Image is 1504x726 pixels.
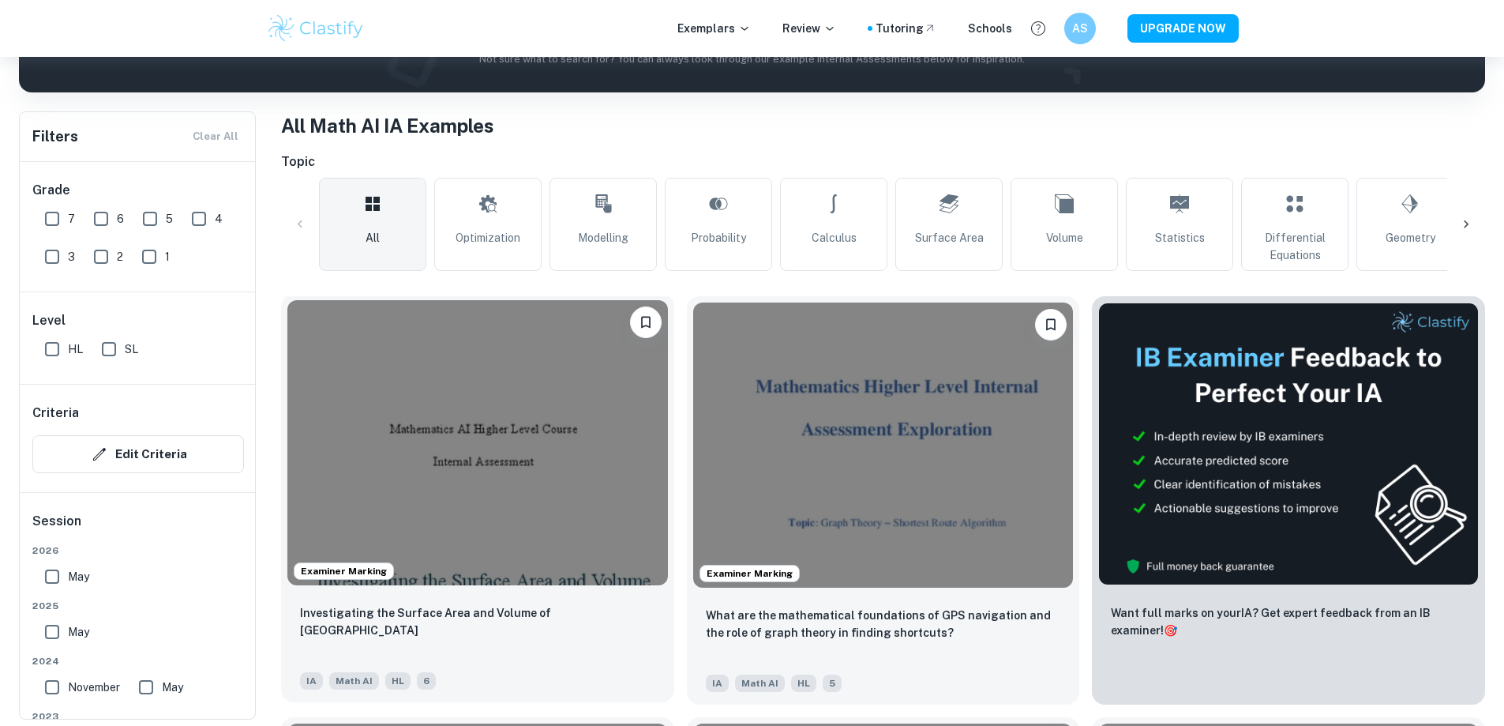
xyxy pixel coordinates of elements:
span: May [68,623,89,641]
p: Want full marks on your IA ? Get expert feedback from an IB examiner! [1111,604,1466,639]
span: 7 [68,210,75,228]
span: 6 [417,672,436,690]
p: Investigating the Surface Area and Volume of Lake Titicaca [300,604,655,639]
span: 5 [166,210,173,228]
h6: Level [32,311,244,330]
span: HL [791,675,816,692]
span: Math AI [735,675,785,692]
span: 2026 [32,544,244,558]
span: Optimization [456,229,520,246]
button: Bookmark [1035,309,1067,340]
span: Surface Area [915,229,984,246]
button: Bookmark [630,307,662,338]
img: Clastify logo [266,13,366,44]
span: 2024 [32,654,244,668]
button: Help and Feedback [1025,15,1052,42]
span: Examiner Marking [700,566,799,581]
button: AS [1064,13,1096,44]
img: Thumbnail [1098,303,1479,585]
a: Examiner MarkingBookmarkWhat are the mathematical foundations of GPS navigation and the role of g... [687,296,1080,705]
span: May [162,679,183,696]
span: HL [385,672,411,690]
h6: Filters [32,126,78,148]
span: Differential Equations [1248,229,1341,264]
span: Volume [1046,229,1083,246]
span: 3 [68,248,75,265]
span: Probability [691,229,746,246]
button: UPGRADE NOW [1127,14,1239,43]
span: May [68,568,89,585]
span: 🎯 [1164,624,1177,637]
span: Examiner Marking [294,564,393,578]
span: Modelling [578,229,628,246]
span: 6 [117,210,124,228]
span: 2 [117,248,123,265]
h6: AS [1071,20,1089,37]
button: Edit Criteria [32,435,244,473]
span: IA [300,672,323,690]
span: HL [68,340,83,358]
span: All [366,229,380,246]
span: 2023 [32,709,244,724]
a: Schools [968,20,1012,37]
a: ThumbnailWant full marks on yourIA? Get expert feedback from an IB examiner! [1092,296,1485,705]
span: IA [706,675,729,692]
span: 4 [215,210,223,228]
h6: Grade [32,181,244,200]
p: Review [782,20,836,37]
p: What are the mathematical foundations of GPS navigation and the role of graph theory in finding s... [706,607,1061,641]
h6: Session [32,512,244,544]
span: Geometry [1386,229,1435,246]
a: Tutoring [876,20,936,37]
p: Not sure what to search for? You can always look through our example Internal Assessments below f... [32,51,1472,67]
span: SL [125,340,138,358]
h6: Topic [281,152,1485,171]
img: Math AI IA example thumbnail: Investigating the Surface Area and Volum [287,300,668,585]
span: 1 [165,248,170,265]
span: November [68,679,120,696]
span: Calculus [812,229,857,246]
a: Examiner MarkingBookmarkInvestigating the Surface Area and Volume of Lake TiticacaIAMath AIHL6 [281,296,674,705]
span: 5 [823,675,842,692]
span: Math AI [329,672,379,690]
span: 2025 [32,599,244,613]
img: Math AI IA example thumbnail: What are the mathematical foundations of [693,303,1074,588]
p: Exemplars [677,20,751,37]
h1: All Math AI IA Examples [281,111,1485,140]
span: Statistics [1155,229,1205,246]
h6: Criteria [32,404,79,423]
